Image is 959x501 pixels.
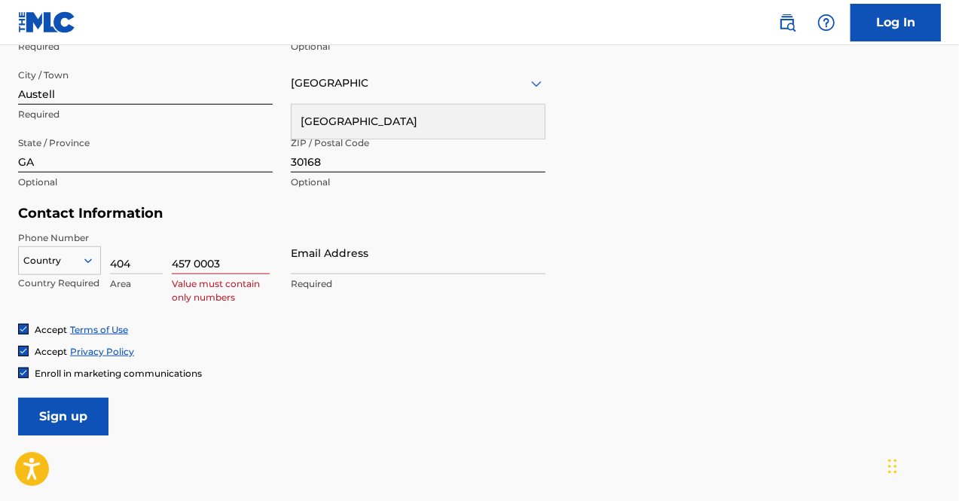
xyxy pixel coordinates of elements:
[19,325,28,334] img: checkbox
[70,324,128,335] a: Terms of Use
[18,108,273,121] p: Required
[18,205,545,222] h5: Contact Information
[18,398,108,435] input: Sign up
[811,8,841,38] div: Help
[35,368,202,379] span: Enroll in marketing communications
[291,176,545,189] p: Optional
[772,8,802,38] a: Public Search
[70,346,134,357] a: Privacy Policy
[778,14,796,32] img: search
[172,277,270,304] p: Value must contain only numbers
[884,429,959,501] iframe: Chat Widget
[817,14,835,32] img: help
[18,176,273,189] p: Optional
[291,40,545,53] p: Optional
[19,368,28,377] img: checkbox
[18,40,273,53] p: Required
[292,105,545,139] div: [GEOGRAPHIC_DATA]
[110,277,163,291] p: Area
[888,444,897,489] div: Drag
[291,277,545,291] p: Required
[19,347,28,356] img: checkbox
[18,276,101,290] p: Country Required
[35,346,67,357] span: Accept
[851,4,941,41] a: Log In
[18,11,76,33] img: MLC Logo
[35,324,67,335] span: Accept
